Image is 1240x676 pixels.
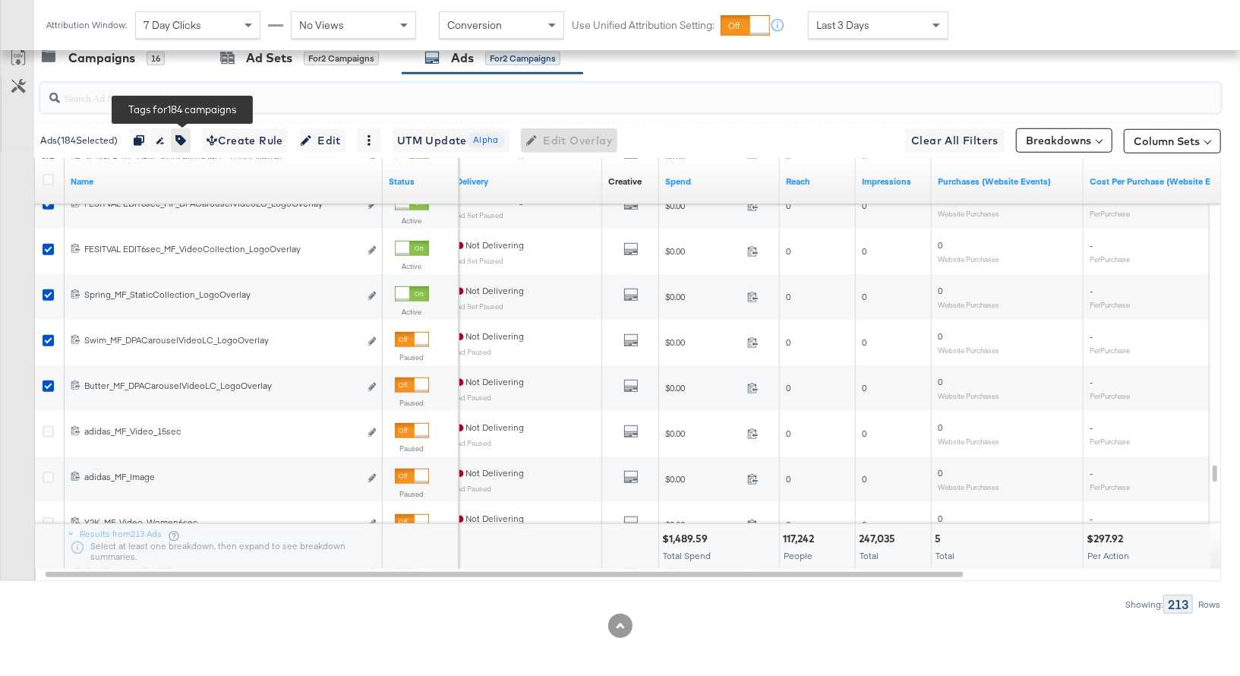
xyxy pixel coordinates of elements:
[456,484,491,493] sub: Ad Paused
[786,245,790,257] span: 0
[456,256,503,265] sub: Ad Set Paused
[84,516,359,529] div: Y2K_MF_Video_Women6sec
[395,216,429,226] label: Active
[395,489,429,499] label: Paused
[207,131,283,150] span: Create Rule
[938,467,942,479] span: 0
[938,239,942,251] span: 0
[938,209,999,218] sub: Website Purchases
[485,52,560,65] div: for 2 Campaigns
[786,175,850,188] a: The number of people your ad was served to.
[786,291,790,302] span: 0
[202,128,288,153] button: Create Rule
[938,391,999,400] sub: Website Purchases
[862,291,866,302] span: 0
[304,52,379,65] div: for 2 Campaigns
[665,175,774,188] a: The total amount spent to date.
[1090,467,1093,479] span: -
[456,467,524,479] span: Not Delivering
[456,239,524,251] span: Not Delivering
[456,376,524,387] span: Not Delivering
[786,336,790,348] span: 0
[1197,599,1221,610] div: Rows
[68,49,135,67] div: Campaigns
[60,77,1115,106] input: Search Ad Name, ID or Objective
[1090,513,1093,524] span: -
[783,532,819,546] div: 117,242
[859,532,900,546] div: 247,035
[608,175,642,188] div: Creative
[299,18,344,32] span: No Views
[1087,532,1128,546] div: $297.92
[395,398,429,408] label: Paused
[40,134,118,147] div: Ads ( 184 Selected)
[862,473,866,485] span: 0
[456,210,503,220] sub: Ad Set Paused
[456,513,524,524] span: Not Delivering
[1090,330,1093,342] span: -
[862,519,866,530] span: 0
[665,336,741,348] span: $0.00
[456,438,491,447] sub: Ad Paused
[1090,376,1093,387] span: -
[786,382,790,393] span: 0
[397,131,505,150] span: UTM Update
[84,289,359,301] div: Spring_MF_StaticCollection_LogoOverlay
[662,532,712,546] div: $1,489.59
[665,428,741,439] span: $0.00
[456,422,524,433] span: Not Delivering
[938,376,942,387] span: 0
[395,261,429,271] label: Active
[938,285,942,296] span: 0
[1090,239,1093,251] span: -
[46,20,128,30] div: Attribution Window:
[665,245,741,257] span: $0.00
[84,243,359,255] div: FESITVAL EDIT6sec_MF_VideoCollection_LogoOverlay
[938,422,942,433] span: 0
[147,52,165,65] div: 16
[938,482,999,491] sub: Website Purchases
[451,49,474,67] div: Ads
[665,473,741,485] span: $0.00
[246,49,292,67] div: Ad Sets
[1087,550,1129,561] span: Per Action
[786,519,790,530] span: 0
[786,428,790,439] span: 0
[938,254,999,264] sub: Website Purchases
[389,175,453,188] a: Shows the current state of your Ad.
[936,550,954,561] span: Total
[1090,209,1130,218] sub: Per Purchase
[304,131,341,150] span: Edit
[816,18,869,32] span: Last 3 Days
[1090,437,1130,446] sub: Per Purchase
[665,291,741,302] span: $0.00
[938,175,1078,188] a: The number of times a purchase was made tracked by your Custom Audience pixel on your website aft...
[862,245,866,257] span: 0
[608,175,642,188] a: Shows the creative associated with your ad.
[905,128,1005,153] button: Clear All Filters
[84,334,359,346] div: Swim_MF_DPACarouselVideoLC_LogoOverlay
[911,131,999,150] span: Clear All Filters
[862,382,866,393] span: 0
[1125,599,1163,610] div: Showing:
[1090,254,1130,264] sub: Per Purchase
[1016,128,1112,153] button: Breakdowns
[1090,346,1130,355] sub: Per Purchase
[447,18,502,32] span: Conversion
[786,473,790,485] span: 0
[467,133,505,147] span: Alpha
[663,550,711,561] span: Total Spend
[572,18,715,33] label: Use Unified Attribution Setting:
[1090,300,1130,309] sub: Per Purchase
[71,175,377,188] a: Ad Name.
[84,380,359,392] div: Butter_MF_DPACarouselVideoLC_LogoOverlay
[1163,595,1193,614] div: 213
[1090,391,1130,400] sub: Per Purchase
[935,532,945,546] div: 5
[862,336,866,348] span: 0
[784,550,812,561] span: People
[456,393,491,402] sub: Ad Paused
[144,18,201,32] span: 7 Day Clicks
[1090,175,1235,188] a: The average cost for each purchase tracked by your Custom Audience pixel on your website after pe...
[1090,285,1093,296] span: -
